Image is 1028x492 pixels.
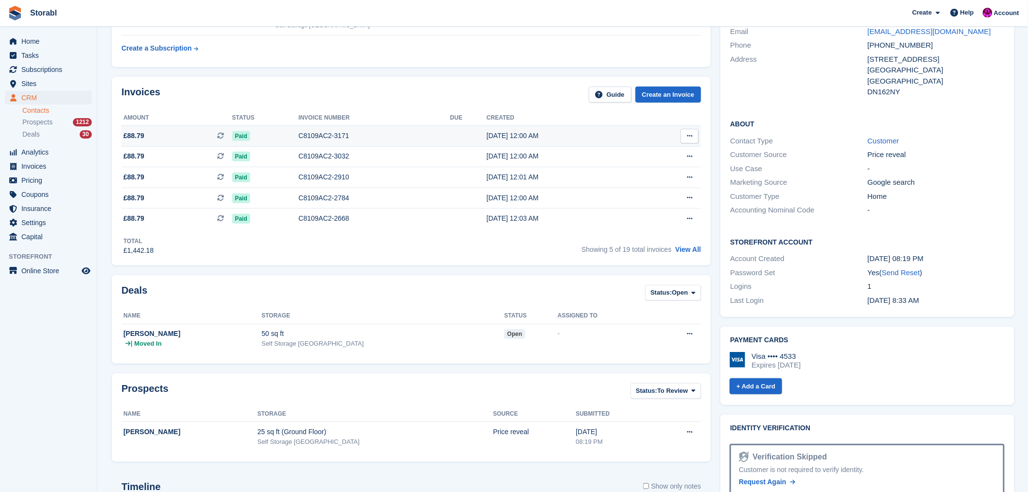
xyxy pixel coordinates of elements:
[21,91,80,105] span: CRM
[22,130,40,139] span: Deals
[73,118,92,126] div: 1212
[232,152,250,161] span: Paid
[5,174,92,187] a: menu
[912,8,932,18] span: Create
[22,117,92,127] a: Prospects 1212
[730,253,868,264] div: Account Created
[504,308,558,324] th: Status
[636,386,657,396] span: Status:
[123,172,144,182] span: £88.79
[730,295,868,306] div: Last Login
[576,406,654,422] th: Submitted
[5,91,92,105] a: menu
[232,214,250,224] span: Paid
[730,205,868,216] div: Accounting Nominal Code
[121,110,232,126] th: Amount
[8,6,22,20] img: stora-icon-8386f47178a22dfd0bd8f6a31ec36ba5ce8667c1dd55bd0f319d3a0aa187defe.svg
[21,77,80,90] span: Sites
[9,252,97,262] span: Storefront
[123,193,144,203] span: £88.79
[5,216,92,229] a: menu
[868,27,991,35] a: [EMAIL_ADDRESS][DOMAIN_NAME]
[582,246,671,253] span: Showing 5 of 19 total invoices
[589,87,632,103] a: Guide
[487,131,641,141] div: [DATE] 12:00 AM
[5,230,92,244] a: menu
[983,8,993,18] img: Helen Morton
[80,265,92,277] a: Preview store
[121,383,169,401] h2: Prospects
[730,26,868,37] div: Email
[21,145,80,159] span: Analytics
[299,131,450,141] div: C8109AC2-3171
[730,336,1005,344] h2: Payment cards
[123,213,144,224] span: £88.79
[868,76,1005,87] div: [GEOGRAPHIC_DATA]
[123,237,154,246] div: Total
[868,281,1005,292] div: 1
[487,213,641,224] div: [DATE] 12:03 AM
[299,193,450,203] div: C8109AC2-2784
[730,352,745,368] img: Visa Logo
[730,163,868,175] div: Use Case
[21,264,80,278] span: Online Store
[5,188,92,201] a: menu
[261,339,504,349] div: Self Storage [GEOGRAPHIC_DATA]
[576,437,654,447] div: 08:19 PM
[5,202,92,215] a: menu
[123,151,144,161] span: £88.79
[730,149,868,160] div: Customer Source
[868,163,1005,175] div: -
[504,329,525,339] span: open
[960,8,974,18] span: Help
[752,361,801,369] div: Expires [DATE]
[232,193,250,203] span: Paid
[651,288,672,298] span: Status:
[868,54,1005,65] div: [STREET_ADDRESS]
[730,378,782,394] a: + Add a Card
[643,481,702,492] label: Show only notes
[5,49,92,62] a: menu
[450,110,487,126] th: Due
[21,63,80,76] span: Subscriptions
[730,119,1005,128] h2: About
[123,246,154,256] div: £1,442.18
[730,267,868,279] div: Password Set
[5,264,92,278] a: menu
[645,285,701,301] button: Status: Open
[487,110,641,126] th: Created
[487,172,641,182] div: [DATE] 12:01 AM
[487,193,641,203] div: [DATE] 12:00 AM
[730,424,1005,432] h2: Identity verification
[121,39,198,57] a: Create a Subscription
[493,427,576,437] div: Price reveal
[882,268,920,277] a: Send Reset
[21,202,80,215] span: Insurance
[868,205,1005,216] div: -
[493,406,576,422] th: Source
[739,478,787,486] span: Request Again
[121,43,192,53] div: Create a Subscription
[299,172,450,182] div: C8109AC2-2910
[868,253,1005,264] div: [DATE] 08:19 PM
[749,451,827,463] div: Verification Skipped
[739,452,749,462] img: Identity Verification Ready
[5,145,92,159] a: menu
[994,8,1019,18] span: Account
[21,188,80,201] span: Coupons
[631,383,701,399] button: Status: To Review
[730,136,868,147] div: Contact Type
[730,54,868,98] div: Address
[22,129,92,140] a: Deals 30
[257,437,493,447] div: Self Storage [GEOGRAPHIC_DATA]
[868,177,1005,188] div: Google search
[643,481,650,492] input: Show only notes
[635,87,702,103] a: Create an Invoice
[739,465,995,475] div: Customer is not required to verify identity.
[868,40,1005,51] div: [PHONE_NUMBER]
[261,308,504,324] th: Storage
[121,308,261,324] th: Name
[752,352,801,361] div: Visa •••• 4533
[868,296,919,304] time: 2024-05-01 07:33:40 UTC
[299,151,450,161] div: C8109AC2-3032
